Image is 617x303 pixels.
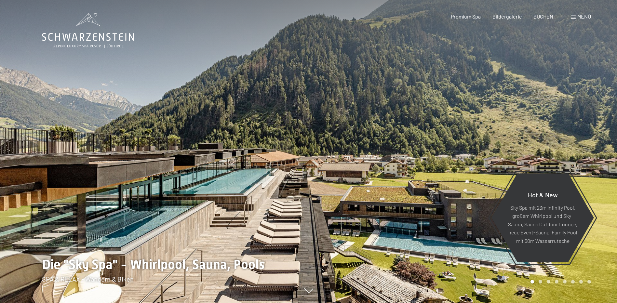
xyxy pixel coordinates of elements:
a: Hot & New Sky Spa mit 23m Infinity Pool, großem Whirlpool und Sky-Sauna, Sauna Outdoor Lounge, ne... [491,173,594,262]
div: Carousel Page 5 [563,280,567,283]
span: Hot & New [528,191,558,198]
div: Carousel Page 4 [555,280,558,283]
div: Carousel Page 7 [579,280,583,283]
p: Sky Spa mit 23m Infinity Pool, großem Whirlpool und Sky-Sauna, Sauna Outdoor Lounge, neue Event-S... [507,203,578,245]
a: Bildergalerie [492,13,522,20]
a: BUCHEN [533,13,553,20]
div: Carousel Pagination [528,280,591,283]
span: Menü [577,13,591,20]
div: Carousel Page 8 [587,280,591,283]
div: Carousel Page 6 [571,280,575,283]
a: Premium Spa [451,13,481,20]
div: Carousel Page 2 [539,280,542,283]
div: Carousel Page 3 [547,280,550,283]
div: Carousel Page 1 (Current Slide) [530,280,534,283]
